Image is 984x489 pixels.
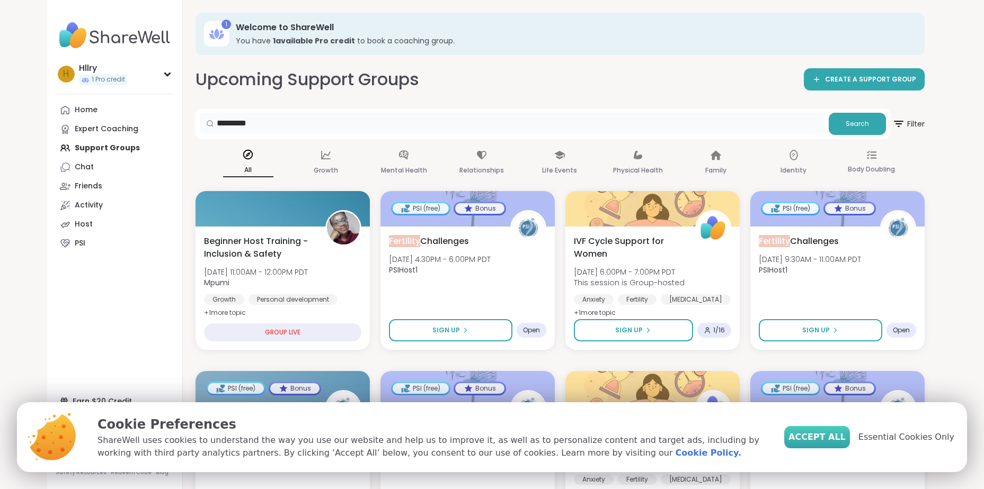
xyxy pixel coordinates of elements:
p: Growth [314,164,338,177]
span: Challenges [759,235,839,248]
img: ShareWell [697,392,730,424]
div: Activity [75,200,103,211]
a: CREATE A SUPPORT GROUP [804,68,925,90]
p: Identity [781,164,806,177]
div: Friends [75,181,102,192]
b: Mpumi [204,277,229,288]
span: [DATE] 9:30AM - 11:00AM PDT [759,254,861,265]
div: [MEDICAL_DATA] [661,294,731,305]
div: Earn $20 Credit [56,392,174,411]
img: ShareWell [697,212,730,245]
div: Bonus [825,383,874,394]
p: Body Doubling [848,163,895,176]
img: PSIHost1 [512,392,545,424]
div: Anxiety [574,294,614,305]
a: Redeem Code [111,469,152,476]
div: Hllry [79,62,127,74]
img: PSIHost1 [882,392,915,424]
span: Accept All [788,431,846,443]
a: Expert Coaching [56,120,174,139]
p: Relationships [459,164,504,177]
div: [MEDICAL_DATA] [661,474,731,485]
span: [DATE] 6:00PM - 7:00PM PDT [574,267,685,277]
span: Open [893,326,910,334]
div: Expert Coaching [75,124,138,134]
a: PSI [56,234,174,253]
a: Chat [56,158,174,177]
div: GROUP LIVE [204,323,361,341]
a: Host [56,215,174,234]
span: Search [846,119,869,129]
span: Fertility [389,235,420,247]
button: Filter [892,108,925,139]
p: All [223,164,273,177]
div: Personal development [249,294,338,305]
a: Home [56,101,174,120]
div: Bonus [270,383,320,394]
button: Accept All [784,426,850,448]
button: Sign Up [574,319,693,341]
button: Sign Up [759,319,882,341]
a: Cookie Policy. [676,447,741,459]
p: Cookie Preferences [97,415,767,434]
div: PSI [75,238,85,249]
span: Challenges [389,235,469,248]
p: Family [705,164,726,177]
span: [DATE] 4:30PM - 6:00PM PDT [389,254,491,265]
div: 1 [221,20,231,29]
div: Fertility [618,474,657,485]
h2: Upcoming Support Groups [196,68,419,92]
a: Blog [156,469,169,476]
span: Sign Up [615,325,643,335]
h3: Welcome to ShareWell [236,22,910,33]
p: Mental Health [381,164,427,177]
button: Sign Up [389,319,512,341]
a: Friends [56,177,174,196]
span: Open [523,326,540,334]
b: PSIHost1 [759,265,787,275]
div: PSI (free) [763,383,819,394]
div: PSI (free) [393,203,449,214]
span: 1 Pro credit [92,75,125,84]
h3: You have to book a coaching group. [236,35,910,46]
img: PSIHost1 [882,212,915,245]
a: Activity [56,196,174,215]
span: Essential Cookies Only [858,431,954,443]
p: Physical Health [613,164,663,177]
div: Anxiety [574,474,614,485]
a: Safety Resources [56,469,107,476]
img: PSIHost1 [327,392,360,424]
span: This session is Group-hosted [574,277,685,288]
div: Bonus [455,383,504,394]
span: [DATE] 11:00AM - 12:00PM PDT [204,267,308,277]
span: 1 / 16 [713,326,725,334]
span: IVF Cycle Support for Women [574,235,684,260]
span: H [63,67,69,81]
img: ShareWell Nav Logo [56,17,174,54]
span: Filter [892,111,925,137]
img: Mpumi [327,212,360,245]
div: Growth [204,294,244,305]
p: ShareWell uses cookies to understand the way you use our website and help us to improve it, as we... [97,434,767,459]
span: CREATE A SUPPORT GROUP [825,75,916,84]
div: Bonus [455,203,504,214]
div: PSI (free) [763,203,819,214]
div: Home [75,105,97,115]
span: Beginner Host Training - Inclusion & Safety [204,235,314,260]
span: Fertility [759,235,790,247]
p: Life Events [542,164,577,177]
b: PSIHost1 [389,265,418,275]
button: Search [829,113,886,135]
div: Bonus [825,203,874,214]
img: PSIHost1 [512,212,545,245]
span: Sign Up [432,325,460,335]
span: Sign Up [802,325,830,335]
b: 1 available Pro credit [273,35,355,46]
div: Host [75,219,93,230]
div: PSI (free) [393,383,449,394]
div: Fertility [618,294,657,305]
div: PSI (free) [208,383,264,394]
div: Chat [75,162,94,173]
